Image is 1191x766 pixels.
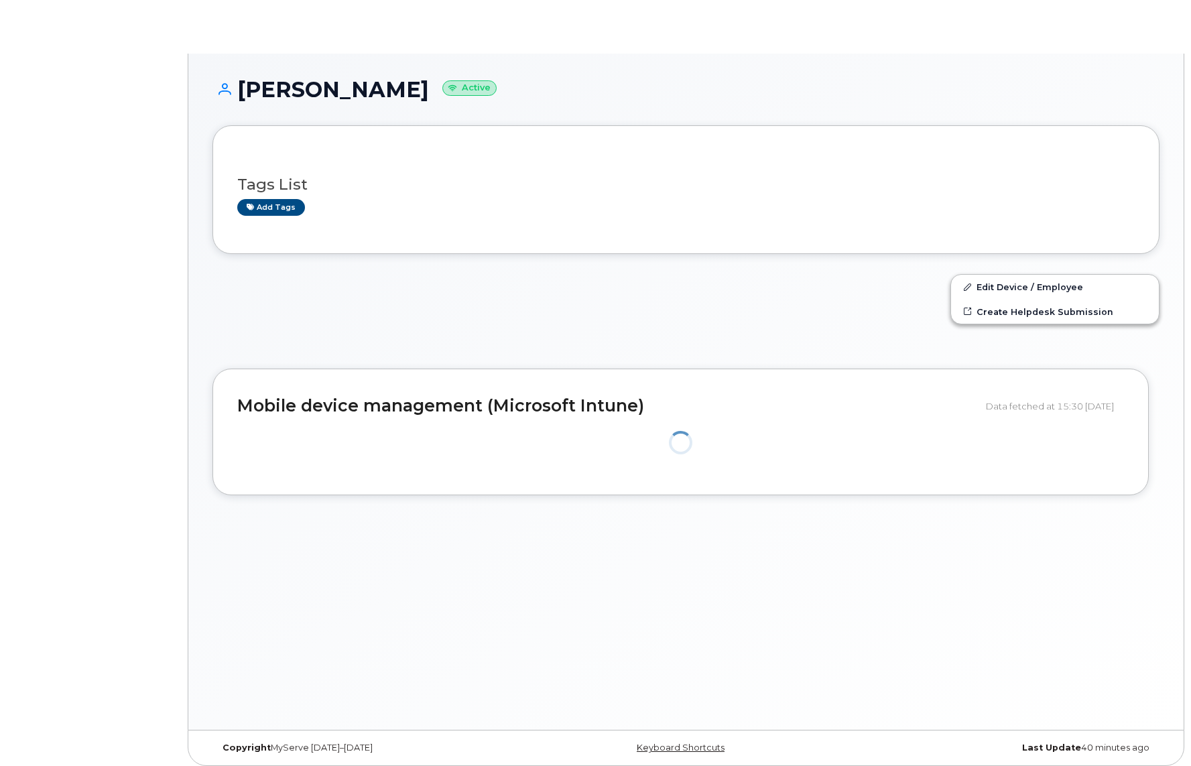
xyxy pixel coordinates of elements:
[237,397,976,416] h2: Mobile device management (Microsoft Intune)
[223,743,271,753] strong: Copyright
[637,743,725,753] a: Keyboard Shortcuts
[237,176,1135,193] h3: Tags List
[844,743,1159,753] div: 40 minutes ago
[212,743,528,753] div: MyServe [DATE]–[DATE]
[951,300,1159,324] a: Create Helpdesk Submission
[237,199,305,216] a: Add tags
[951,275,1159,299] a: Edit Device / Employee
[1022,743,1081,753] strong: Last Update
[986,393,1124,419] div: Data fetched at 15:30 [DATE]
[212,78,1159,101] h1: [PERSON_NAME]
[442,80,497,96] small: Active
